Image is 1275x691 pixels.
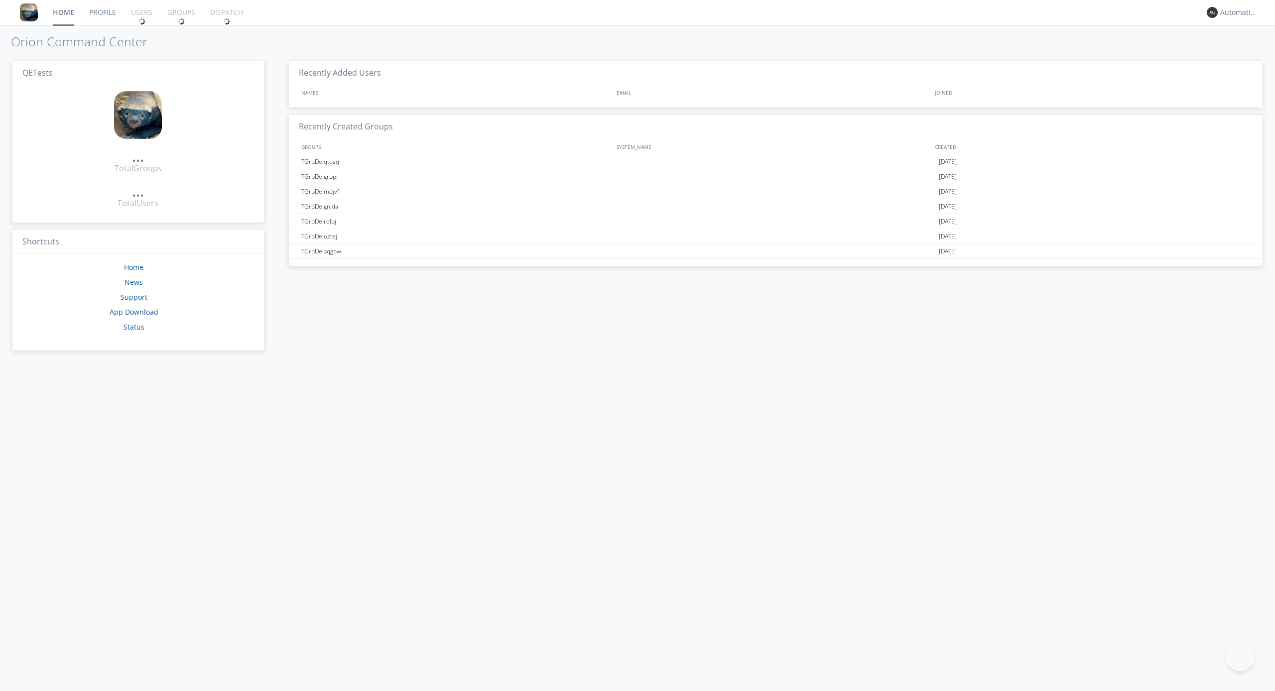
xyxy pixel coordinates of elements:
[138,18,145,25] img: spin.svg
[118,198,158,209] div: Total Users
[132,186,144,198] a: ...
[932,85,1253,100] div: JOINED
[614,85,932,100] div: EMAIL
[1220,7,1258,17] div: Automation+0004
[1207,7,1218,18] img: 373638.png
[12,230,264,254] h3: Shortcuts
[289,214,1263,229] a: TGrpDelrqlbj[DATE]
[299,229,615,243] div: TGrpDeloztej
[939,169,957,184] span: [DATE]
[299,199,615,214] div: TGrpDelgnjda
[132,151,144,163] a: ...
[223,18,230,25] img: spin.svg
[125,277,143,287] a: News
[121,292,147,302] a: Support
[299,169,615,184] div: TGrpDelgrbpj
[132,186,144,196] div: ...
[939,199,957,214] span: [DATE]
[299,184,615,199] div: TGrpDelmdjvf
[932,139,1253,154] div: CREATED
[178,18,185,25] img: spin.svg
[939,229,957,244] span: [DATE]
[289,115,1263,139] h3: Recently Created Groups
[939,244,957,259] span: [DATE]
[289,229,1263,244] a: TGrpDeloztej[DATE]
[939,154,957,169] span: [DATE]
[132,151,144,161] div: ...
[114,91,162,139] img: 8ff700cf5bab4eb8a436322861af2272
[299,244,615,258] div: TGrpDelaqgow
[939,214,957,229] span: [DATE]
[614,139,932,154] div: SYSTEM_NAME
[299,214,615,229] div: TGrpDelrqlbj
[20,3,38,21] img: 8ff700cf5bab4eb8a436322861af2272
[289,184,1263,199] a: TGrpDelmdjvf[DATE]
[289,154,1263,169] a: TGrpDelqtosq[DATE]
[1225,641,1255,671] iframe: Toggle Customer Support
[939,184,957,199] span: [DATE]
[299,85,612,100] div: NAMES
[124,262,143,272] a: Home
[115,163,162,174] div: Total Groups
[299,154,615,169] div: TGrpDelqtosq
[289,244,1263,259] a: TGrpDelaqgow[DATE]
[22,67,53,78] span: QETests
[289,169,1263,184] a: TGrpDelgrbpj[DATE]
[124,322,144,332] a: Status
[110,307,158,317] a: App Download
[299,139,612,154] div: GROUPS
[289,199,1263,214] a: TGrpDelgnjda[DATE]
[289,61,1263,86] h3: Recently Added Users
